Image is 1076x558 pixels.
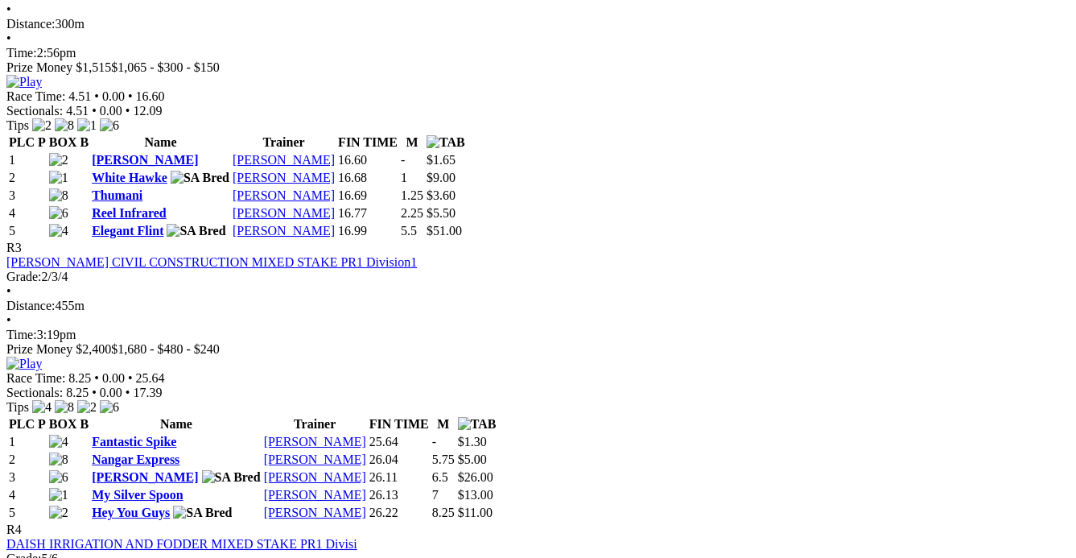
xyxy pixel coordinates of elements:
a: [PERSON_NAME] [92,470,198,484]
td: 3 [8,188,47,204]
th: Name [91,134,230,151]
span: BOX [49,417,77,431]
img: Play [6,357,42,371]
img: 6 [49,470,68,485]
span: 8.25 [68,371,91,385]
th: M [431,416,456,432]
span: Tips [6,118,29,132]
span: • [92,104,97,118]
td: 4 [8,205,47,221]
img: 2 [49,506,68,520]
img: 8 [49,188,68,203]
span: P [38,135,46,149]
span: R4 [6,523,22,536]
text: 6.5 [432,470,448,484]
td: 16.99 [337,223,398,239]
span: $1.30 [458,435,487,448]
text: 1 [401,171,407,184]
span: Distance: [6,17,55,31]
text: - [401,153,405,167]
span: BOX [49,135,77,149]
img: SA Bred [202,470,261,485]
span: $1.65 [427,153,456,167]
span: $13.00 [458,488,493,502]
a: My Silver Spoon [92,488,183,502]
span: Grade: [6,270,42,283]
span: 0.00 [100,386,122,399]
td: 25.64 [369,434,430,450]
td: 5 [8,223,47,239]
a: [PERSON_NAME] [264,453,366,466]
span: 0.00 [102,89,125,103]
img: 2 [77,400,97,415]
img: 1 [49,171,68,185]
a: Hey You Guys [92,506,170,519]
span: • [94,371,99,385]
span: • [6,31,11,45]
span: B [80,417,89,431]
span: Distance: [6,299,55,312]
div: Prize Money $1,515 [6,60,1070,75]
text: 7 [432,488,439,502]
th: M [400,134,424,151]
td: 26.13 [369,487,430,503]
img: TAB [427,135,465,150]
text: 1.25 [401,188,423,202]
td: 3 [8,469,47,486]
span: P [38,417,46,431]
a: [PERSON_NAME] CIVIL CONSTRUCTION MIXED STAKE PR1 Division1 [6,255,417,269]
th: Trainer [263,416,367,432]
text: 2.25 [401,206,423,220]
td: 26.11 [369,469,430,486]
span: • [126,104,130,118]
a: Elegant Flint [92,224,163,238]
div: 3:19pm [6,328,1070,342]
th: Name [91,416,262,432]
span: Tips [6,400,29,414]
span: Race Time: [6,371,65,385]
img: SA Bred [167,224,225,238]
span: Time: [6,46,37,60]
span: R3 [6,241,22,254]
span: 0.00 [102,371,125,385]
text: 5.75 [432,453,455,466]
a: [PERSON_NAME] [233,188,335,202]
img: 4 [32,400,52,415]
img: 4 [49,224,68,238]
a: [PERSON_NAME] [264,488,366,502]
img: 6 [49,206,68,221]
span: 4.51 [68,89,91,103]
img: 2 [32,118,52,133]
span: $5.50 [427,206,456,220]
td: 16.60 [337,152,398,168]
span: Time: [6,328,37,341]
a: White Hawke [92,171,167,184]
span: • [6,313,11,327]
span: $1,680 - $480 - $240 [111,342,220,356]
div: 455m [6,299,1070,313]
span: 8.25 [66,386,89,399]
span: • [6,2,11,16]
span: B [80,135,89,149]
th: FIN TIME [337,134,398,151]
span: • [128,89,133,103]
a: [PERSON_NAME] [264,470,366,484]
a: [PERSON_NAME] [233,206,335,220]
span: • [92,386,97,399]
span: • [94,89,99,103]
img: 1 [77,118,97,133]
img: 1 [49,488,68,502]
img: 4 [49,435,68,449]
a: [PERSON_NAME] [264,506,366,519]
a: [PERSON_NAME] [92,153,198,167]
img: SA Bred [171,171,229,185]
td: 26.22 [369,505,430,521]
td: 16.68 [337,170,398,186]
span: $11.00 [458,506,493,519]
img: Play [6,75,42,89]
span: 4.51 [66,104,89,118]
td: 4 [8,487,47,503]
span: Sectionals: [6,104,63,118]
text: 5.5 [401,224,417,238]
span: • [128,371,133,385]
